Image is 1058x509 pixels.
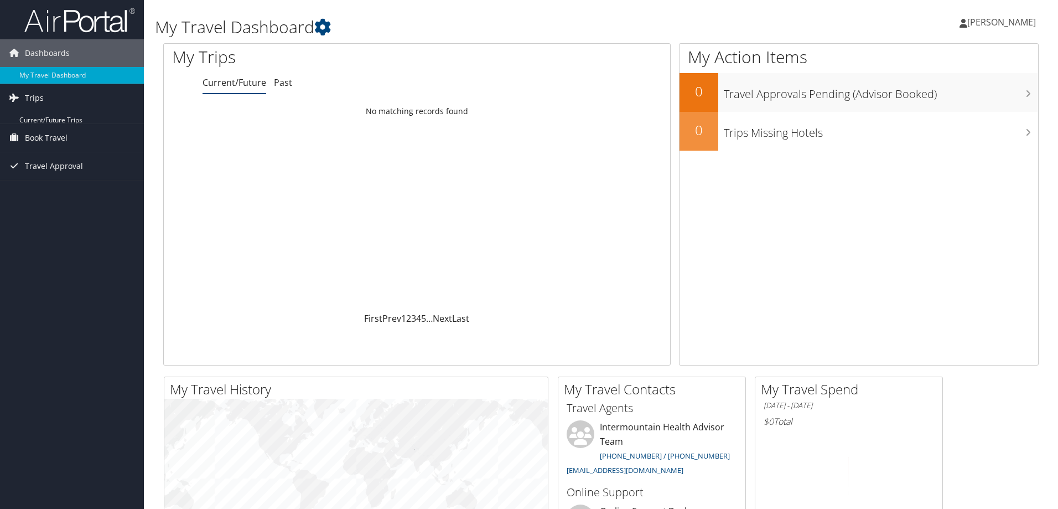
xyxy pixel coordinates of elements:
[561,420,743,480] li: Intermountain Health Advisor Team
[416,312,421,325] a: 4
[406,312,411,325] a: 2
[724,81,1038,102] h3: Travel Approvals Pending (Advisor Booked)
[172,45,451,69] h1: My Trips
[364,312,382,325] a: First
[426,312,433,325] span: …
[382,312,401,325] a: Prev
[421,312,426,325] a: 5
[411,312,416,325] a: 3
[724,120,1038,141] h3: Trips Missing Hotels
[967,16,1036,28] span: [PERSON_NAME]
[764,415,774,428] span: $0
[25,39,70,67] span: Dashboards
[433,312,452,325] a: Next
[155,16,750,39] h1: My Travel Dashboard
[761,380,942,399] h2: My Travel Spend
[274,76,292,89] a: Past
[564,380,745,399] h2: My Travel Contacts
[764,400,934,411] h6: [DATE] - [DATE]
[567,400,737,416] h3: Travel Agents
[25,84,44,112] span: Trips
[680,112,1038,151] a: 0Trips Missing Hotels
[960,6,1047,39] a: [PERSON_NAME]
[24,7,135,33] img: airportal-logo.png
[170,380,548,399] h2: My Travel History
[452,312,469,325] a: Last
[203,76,266,89] a: Current/Future
[25,152,83,180] span: Travel Approval
[764,415,934,428] h6: Total
[600,451,730,461] a: [PHONE_NUMBER] / [PHONE_NUMBER]
[680,82,718,101] h2: 0
[680,73,1038,112] a: 0Travel Approvals Pending (Advisor Booked)
[567,485,737,500] h3: Online Support
[680,121,718,140] h2: 0
[25,124,68,152] span: Book Travel
[164,101,670,121] td: No matching records found
[680,45,1038,69] h1: My Action Items
[401,312,406,325] a: 1
[567,465,683,475] a: [EMAIL_ADDRESS][DOMAIN_NAME]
